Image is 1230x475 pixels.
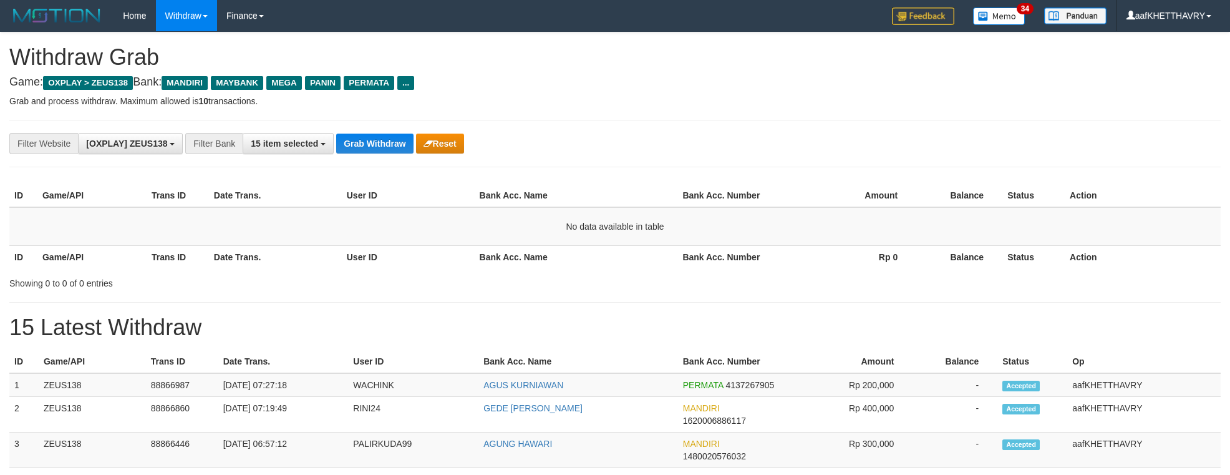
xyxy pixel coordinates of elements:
[211,76,263,90] span: MAYBANK
[305,76,341,90] span: PANIN
[1002,404,1040,414] span: Accepted
[146,397,218,433] td: 88866860
[9,315,1221,340] h1: 15 Latest Withdraw
[725,380,774,390] span: Copy 4137267905 to clipboard
[9,433,39,468] td: 3
[9,373,39,397] td: 1
[913,433,997,468] td: -
[86,139,167,149] span: [OXPLAY] ZEUS138
[683,451,746,461] span: Copy 1480020576032 to clipboard
[483,439,552,449] a: AGUNG HAWARI
[146,350,218,373] th: Trans ID
[683,403,720,413] span: MANDIRI
[9,133,78,154] div: Filter Website
[892,7,954,25] img: Feedback.jpg
[483,403,583,413] a: GEDE [PERSON_NAME]
[146,373,218,397] td: 88866987
[39,433,146,468] td: ZEUS138
[9,207,1221,246] td: No data available in table
[162,76,208,90] span: MANDIRI
[973,7,1025,25] img: Button%20Memo.svg
[416,134,464,154] button: Reset
[1067,397,1221,433] td: aafKHETTHAVRY
[342,184,475,207] th: User ID
[9,350,39,373] th: ID
[786,373,913,397] td: Rp 200,000
[786,350,913,373] th: Amount
[787,184,916,207] th: Amount
[78,133,183,154] button: [OXPLAY] ZEUS138
[43,76,133,90] span: OXPLAY > ZEUS138
[243,133,334,154] button: 15 item selected
[218,350,349,373] th: Date Trans.
[209,184,342,207] th: Date Trans.
[9,272,503,290] div: Showing 0 to 0 of 0 entries
[344,76,394,90] span: PERMATA
[9,95,1221,107] p: Grab and process withdraw. Maximum allowed is transactions.
[218,373,349,397] td: [DATE] 07:27:18
[348,433,478,468] td: PALIRKUDA99
[677,245,787,268] th: Bank Acc. Number
[997,350,1067,373] th: Status
[39,397,146,433] td: ZEUS138
[683,380,724,390] span: PERMATA
[37,245,147,268] th: Game/API
[683,439,720,449] span: MANDIRI
[1002,184,1065,207] th: Status
[218,397,349,433] td: [DATE] 07:19:49
[218,433,349,468] td: [DATE] 06:57:12
[1065,184,1221,207] th: Action
[1002,381,1040,391] span: Accepted
[916,245,1002,268] th: Balance
[786,397,913,433] td: Rp 400,000
[348,397,478,433] td: RINI24
[9,397,39,433] td: 2
[916,184,1002,207] th: Balance
[1002,245,1065,268] th: Status
[9,245,37,268] th: ID
[342,245,475,268] th: User ID
[9,76,1221,89] h4: Game: Bank:
[1067,433,1221,468] td: aafKHETTHAVRY
[397,76,414,90] span: ...
[146,433,218,468] td: 88866446
[9,45,1221,70] h1: Withdraw Grab
[683,416,746,426] span: Copy 1620006886117 to clipboard
[9,6,104,25] img: MOTION_logo.png
[348,350,478,373] th: User ID
[913,397,997,433] td: -
[787,245,916,268] th: Rp 0
[786,433,913,468] td: Rp 300,000
[1044,7,1107,24] img: panduan.png
[185,133,243,154] div: Filter Bank
[39,373,146,397] td: ZEUS138
[913,350,997,373] th: Balance
[677,184,787,207] th: Bank Acc. Number
[9,184,37,207] th: ID
[37,184,147,207] th: Game/API
[1067,350,1221,373] th: Op
[39,350,146,373] th: Game/API
[483,380,563,390] a: AGUS KURNIAWAN
[147,245,209,268] th: Trans ID
[147,184,209,207] th: Trans ID
[1065,245,1221,268] th: Action
[478,350,678,373] th: Bank Acc. Name
[209,245,342,268] th: Date Trans.
[336,134,413,154] button: Grab Withdraw
[678,350,786,373] th: Bank Acc. Number
[1017,3,1034,14] span: 34
[1002,439,1040,450] span: Accepted
[1067,373,1221,397] td: aafKHETTHAVRY
[348,373,478,397] td: WACHINK
[913,373,997,397] td: -
[251,139,318,149] span: 15 item selected
[266,76,302,90] span: MEGA
[475,184,678,207] th: Bank Acc. Name
[198,96,208,106] strong: 10
[475,245,678,268] th: Bank Acc. Name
